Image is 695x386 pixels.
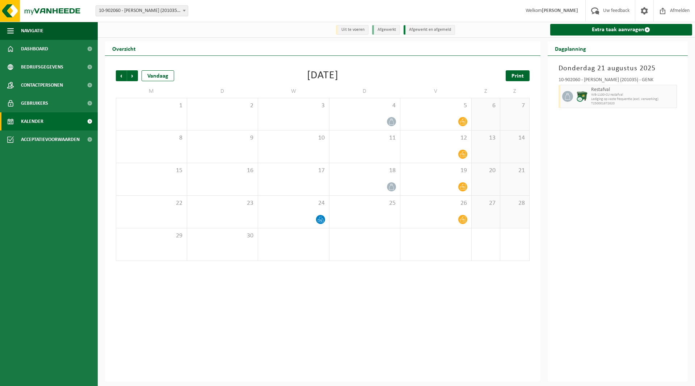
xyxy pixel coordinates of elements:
span: Volgende [127,70,138,81]
span: 30 [191,232,254,240]
span: 10-902060 - AVA GENK (201035) - GENK [96,5,188,16]
span: 22 [120,199,183,207]
td: Z [472,85,501,98]
span: 10 [262,134,325,142]
span: Contactpersonen [21,76,63,94]
span: 15 [120,167,183,175]
span: 17 [262,167,325,175]
span: Kalender [21,112,43,130]
span: 11 [333,134,397,142]
td: D [329,85,401,98]
h2: Dagplanning [548,41,593,55]
span: 8 [120,134,183,142]
span: 21 [504,167,525,175]
a: Print [506,70,530,81]
span: Bedrijfsgegevens [21,58,63,76]
h3: Donderdag 21 augustus 2025 [559,63,677,74]
span: 13 [475,134,497,142]
span: Acceptatievoorwaarden [21,130,80,149]
span: 23 [191,199,254,207]
span: 9 [191,134,254,142]
li: Afgewerkt [372,25,400,35]
a: Extra taak aanvragen [550,24,692,36]
span: 19 [404,167,468,175]
span: 25 [333,199,397,207]
span: 1 [120,102,183,110]
span: WB-1100-CU restafval [591,93,675,97]
span: 7 [504,102,525,110]
span: 26 [404,199,468,207]
span: 14 [504,134,525,142]
span: T250001672620 [591,101,675,106]
span: 12 [404,134,468,142]
span: Print [511,73,524,79]
span: 5 [404,102,468,110]
li: Afgewerkt en afgemeld [404,25,455,35]
span: Navigatie [21,22,43,40]
span: 20 [475,167,497,175]
div: 10-902060 - [PERSON_NAME] (201035) - GENK [559,78,677,85]
span: Restafval [591,87,675,93]
span: 16 [191,167,254,175]
td: V [400,85,472,98]
td: D [187,85,258,98]
span: 10-902060 - AVA GENK (201035) - GENK [96,6,188,16]
li: Uit te voeren [336,25,368,35]
div: [DATE] [307,70,338,81]
strong: [PERSON_NAME] [542,8,578,13]
td: Z [500,85,529,98]
span: Lediging op vaste frequentie (excl. verwerking) [591,97,675,101]
td: W [258,85,329,98]
span: Dashboard [21,40,48,58]
span: 24 [262,199,325,207]
span: 2 [191,102,254,110]
span: 4 [333,102,397,110]
div: Vandaag [142,70,174,81]
span: 27 [475,199,497,207]
h2: Overzicht [105,41,143,55]
span: Gebruikers [21,94,48,112]
span: 6 [475,102,497,110]
td: M [116,85,187,98]
span: 3 [262,102,325,110]
span: 18 [333,167,397,175]
span: 29 [120,232,183,240]
img: WB-1100-CU [577,91,587,102]
span: Vorige [116,70,127,81]
span: 28 [504,199,525,207]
